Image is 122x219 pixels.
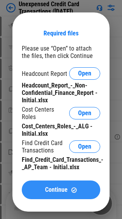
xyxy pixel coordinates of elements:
button: ContinueContinue [22,180,100,199]
button: Open [69,67,100,80]
div: Required files [44,30,78,37]
div: Headcount_Report_-_Non-Confidential_Finance_Report - Initial.xlsx [22,82,100,104]
div: Cost Centers Roles [22,106,69,121]
div: Please use “Open” to attach the files, then click Continue [22,45,100,60]
div: Find Credit Card Transactions [22,139,69,154]
span: Open [78,144,91,150]
div: Find_Credit_Card_Transactions_-_AP_Team - Initial.xlsx [22,156,100,171]
span: Open [78,70,91,77]
button: Open [69,107,100,119]
span: Continue [45,187,68,193]
div: Headcount Report [22,70,67,77]
span: Open [78,110,91,116]
img: Continue [71,187,77,193]
div: Cost_Centers_Roles_-_ALG - Initial.xlsx [22,123,100,137]
button: Open [69,140,100,153]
